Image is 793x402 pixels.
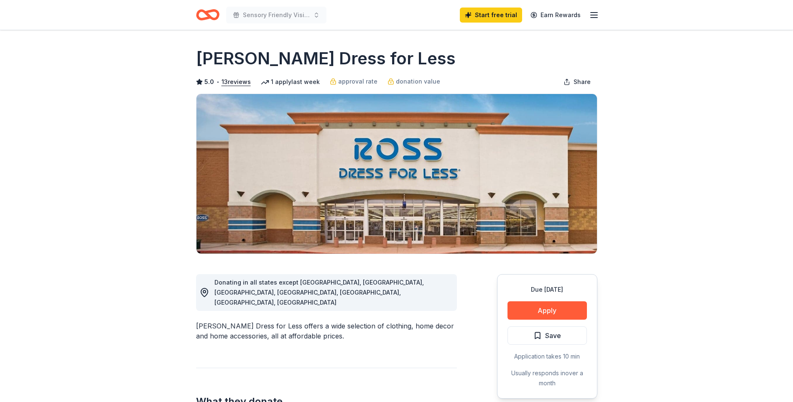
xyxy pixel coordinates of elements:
[574,77,591,87] span: Share
[507,326,587,345] button: Save
[214,279,424,306] span: Donating in all states except [GEOGRAPHIC_DATA], [GEOGRAPHIC_DATA], [GEOGRAPHIC_DATA], [GEOGRAPHI...
[545,330,561,341] span: Save
[204,77,214,87] span: 5.0
[507,285,587,295] div: Due [DATE]
[226,7,326,23] button: Sensory Friendly Visit With Santa
[507,351,587,361] div: Application takes 10 min
[196,94,597,254] img: Image for Ross Dress for Less
[460,8,522,23] a: Start free trial
[338,76,377,87] span: approval rate
[196,47,456,70] h1: [PERSON_NAME] Dress for Less
[261,77,320,87] div: 1 apply last week
[330,76,377,87] a: approval rate
[243,10,310,20] span: Sensory Friendly Visit With Santa
[216,79,219,85] span: •
[507,368,587,388] div: Usually responds in over a month
[525,8,586,23] a: Earn Rewards
[196,5,219,25] a: Home
[396,76,440,87] span: donation value
[507,301,587,320] button: Apply
[222,77,251,87] button: 13reviews
[557,74,597,90] button: Share
[388,76,440,87] a: donation value
[196,321,457,341] div: [PERSON_NAME] Dress for Less offers a wide selection of clothing, home decor and home accessories...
